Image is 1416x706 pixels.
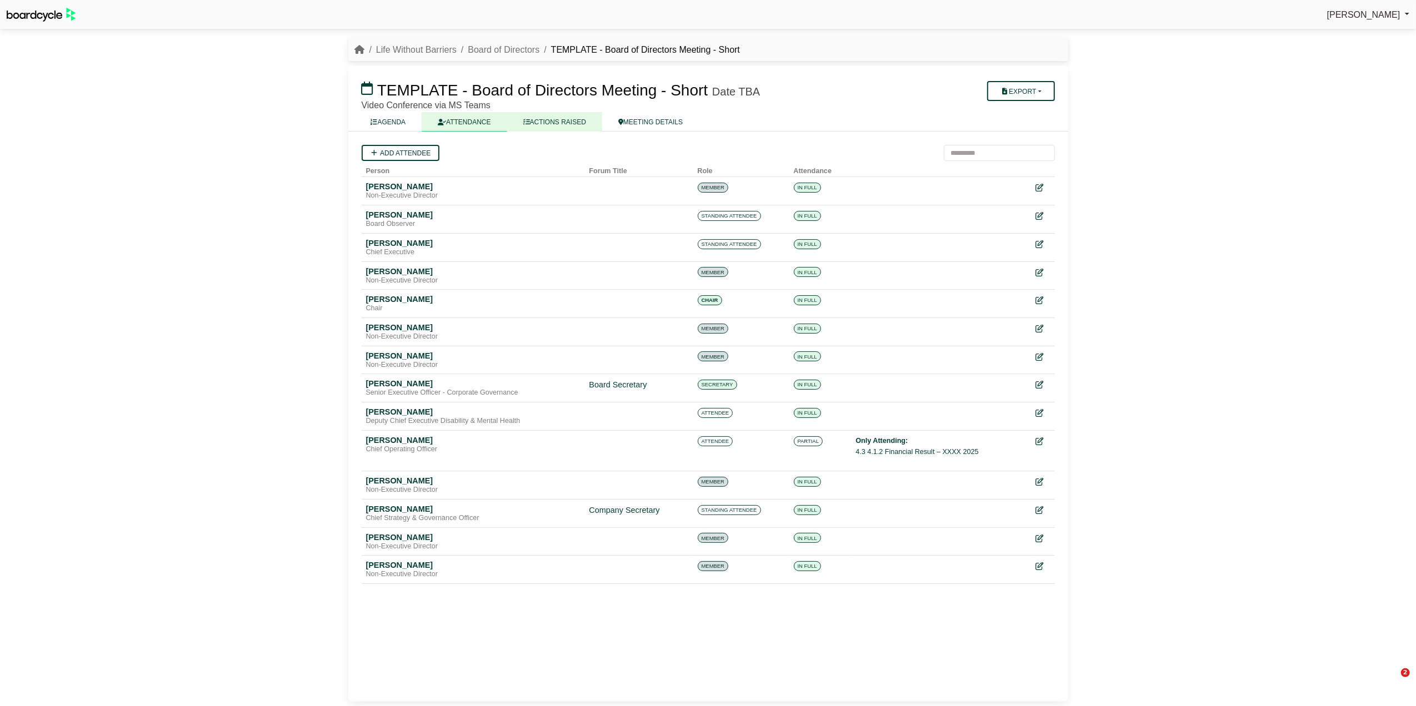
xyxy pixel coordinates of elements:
[366,238,581,248] div: [PERSON_NAME]
[698,351,729,361] span: MEMBER
[698,408,733,418] span: ATTENDEE
[366,210,581,220] div: [PERSON_NAME]
[1036,476,1050,488] div: Edit
[422,112,507,132] a: ATTENDANCE
[698,533,729,543] span: MEMBER
[1036,407,1050,420] div: Edit
[366,407,581,417] div: [PERSON_NAME]
[856,435,1027,446] div: Only Attending:
[366,445,581,454] div: Chief Operating Officer
[1036,238,1050,251] div: Edit
[794,533,821,543] span: IN FULL
[366,570,581,579] div: Non-Executive Director
[1036,210,1050,223] div: Edit
[794,408,821,418] span: IN FULL
[794,561,821,571] span: IN FULL
[589,504,689,517] div: Company Secretary
[377,82,708,99] span: TEMPLATE - Board of Directors Meeting - Short
[1036,266,1050,279] div: Edit
[366,220,581,229] div: Board Observer
[366,435,581,445] div: [PERSON_NAME]
[366,417,581,426] div: Deputy Chief Executive Disability & Mental Health
[1036,379,1050,391] div: Edit
[366,560,581,570] div: [PERSON_NAME]
[1401,668,1410,677] span: 2
[1036,504,1050,517] div: Edit
[794,351,821,361] span: IN FULL
[794,211,821,221] span: IN FULL
[794,267,821,277] span: IN FULL
[794,239,821,249] span: IN FULL
[366,294,581,304] div: [PERSON_NAME]
[794,505,821,515] span: IN FULL
[362,161,585,177] th: Person
[698,561,729,571] span: MEMBER
[366,351,581,361] div: [PERSON_NAME]
[539,43,740,57] li: TEMPLATE - Board of Directors Meeting - Short
[366,486,581,495] div: Non-Executive Director
[712,85,760,98] div: Date TBA
[698,239,761,249] span: STANDING ATTENDEE
[366,514,581,523] div: Chief Strategy & Governance Officer
[1378,668,1405,695] iframe: Intercom live chat
[693,161,789,177] th: Role
[507,112,602,132] a: ACTIONS RAISED
[7,8,76,22] img: BoardcycleBlackGreen-aaafeed430059cb809a45853b8cf6d952af9d84e6e89e1f1685b34bfd5cb7d64.svg
[366,532,581,542] div: [PERSON_NAME]
[376,45,457,54] a: Life Without Barriers
[794,477,821,487] span: IN FULL
[698,324,729,334] span: MEMBER
[1036,560,1050,573] div: Edit
[698,436,733,446] span: ATTENDEE
[1036,435,1050,448] div: Edit
[366,191,581,200] div: Non-Executive Director
[794,295,821,305] span: IN FULL
[366,504,581,514] div: [PERSON_NAME]
[355,43,740,57] nav: breadcrumb
[1036,532,1050,545] div: Edit
[1036,181,1050,194] div: Edit
[698,211,761,221] span: STANDING ATTENDEE
[698,477,729,487] span: MEMBER
[698,295,722,305] span: CHAIR
[1036,351,1050,364] div: Edit
[366,389,581,397] div: Senior Executive Officer - Corporate Governance
[794,380,821,390] span: IN FULL
[698,267,729,277] span: MEMBER
[362,145,440,161] a: Add attendee
[366,361,581,370] div: Non-Executive Director
[366,248,581,257] div: Chief Executive
[602,112,699,132] a: MEETING DETAILS
[366,476,581,486] div: [PERSON_NAME]
[585,161,693,177] th: Forum Title
[1036,322,1050,335] div: Edit
[366,276,581,285] div: Non-Executive Director
[698,183,729,193] span: MEMBER
[794,183,821,193] span: IN FULL
[366,542,581,551] div: Non-Executive Director
[468,45,539,54] a: Board of Directors
[789,161,852,177] th: Attendance
[366,304,581,313] div: Chair
[794,436,823,446] span: PARTIAL
[362,100,491,110] span: Video Conference via MS Teams
[1327,8,1409,22] a: [PERSON_NAME]
[698,380,737,390] span: SECRETARY
[366,322,581,332] div: [PERSON_NAME]
[366,379,581,389] div: [PERSON_NAME]
[698,505,761,515] span: STANDING ATTENDEE
[987,81,1054,101] button: Export
[1036,294,1050,307] div: Edit
[1327,10,1400,19] span: [PERSON_NAME]
[589,379,689,391] div: Board Secretary
[366,332,581,341] div: Non-Executive Director
[794,324,821,334] span: IN FULL
[366,266,581,276] div: [PERSON_NAME]
[366,181,581,191] div: [PERSON_NAME]
[856,446,1027,457] li: 4.3 4.1.2 Financial Result – XXXX 2025
[355,112,422,132] a: AGENDA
